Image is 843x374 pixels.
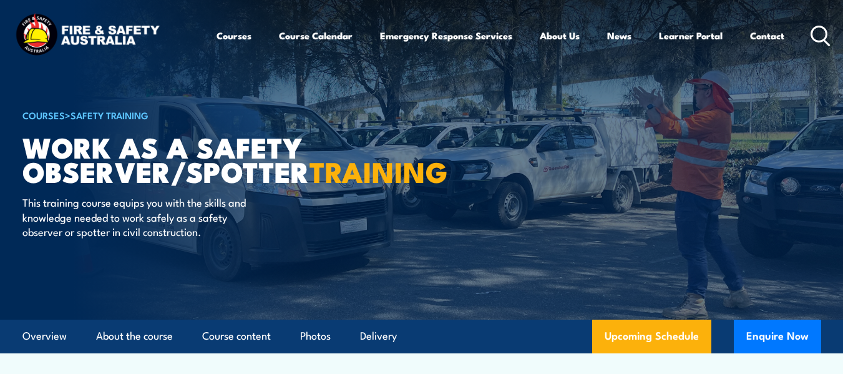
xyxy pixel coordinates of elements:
a: About Us [540,21,580,51]
a: Learner Portal [659,21,723,51]
h6: > [22,107,331,122]
a: Upcoming Schedule [592,320,711,353]
strong: TRAINING [309,149,448,192]
a: Delivery [360,320,397,353]
a: Safety Training [71,108,149,122]
a: Course Calendar [279,21,353,51]
a: News [607,21,631,51]
a: Overview [22,320,67,353]
a: Contact [750,21,784,51]
a: About the course [96,320,173,353]
a: Emergency Response Services [380,21,512,51]
a: Photos [300,320,331,353]
button: Enquire Now [734,320,821,353]
p: This training course equips you with the skills and knowledge needed to work safely as a safety o... [22,195,250,239]
a: Courses [217,21,251,51]
h1: Work as a Safety Observer/Spotter [22,134,331,183]
a: Course content [202,320,271,353]
a: COURSES [22,108,65,122]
